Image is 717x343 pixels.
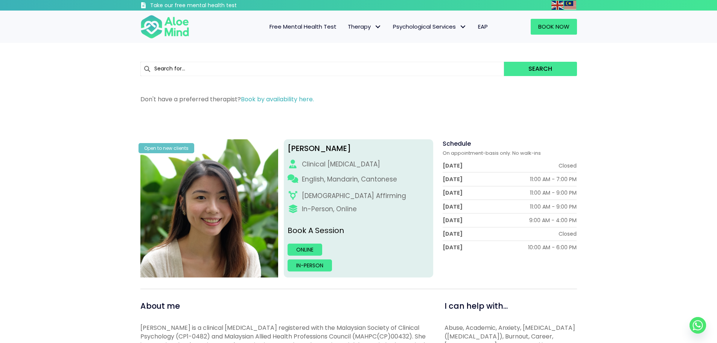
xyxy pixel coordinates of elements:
div: 11:00 AM - 9:00 PM [530,189,577,197]
img: ms [564,1,576,10]
div: [DATE] [443,203,463,210]
p: English, Mandarin, Cantonese [302,175,397,184]
span: Therapy: submenu [373,21,384,32]
div: [DATE] [443,230,463,238]
button: Search [504,62,577,76]
div: Closed [559,162,577,169]
a: TherapyTherapy: submenu [342,19,387,35]
div: [PERSON_NAME] [288,143,429,154]
a: Book Now [531,19,577,35]
span: Book Now [538,23,569,30]
div: [DATE] [443,216,463,224]
span: Therapy [348,23,382,30]
a: English [551,1,564,9]
a: Psychological ServicesPsychological Services: submenu [387,19,472,35]
div: 10:00 AM - 6:00 PM [528,244,577,251]
div: [DATE] [443,244,463,251]
a: In-person [288,259,332,271]
div: 9:00 AM - 4:00 PM [529,216,577,224]
img: Aloe mind Logo [140,14,189,39]
span: Schedule [443,139,471,148]
img: en [551,1,563,10]
a: Take our free mental health test [140,2,277,11]
a: Malay [564,1,577,9]
span: EAP [478,23,488,30]
div: Closed [559,230,577,238]
div: [DATE] [443,175,463,183]
a: Book by availability here. [241,95,314,104]
span: Psychological Services: submenu [458,21,469,32]
input: Search for... [140,62,504,76]
div: [DATE] [443,189,463,197]
span: I can help with... [445,300,508,311]
div: 11:00 AM - 7:00 PM [530,175,577,183]
nav: Menu [199,19,493,35]
span: Free Mental Health Test [269,23,336,30]
div: [DATE] [443,162,463,169]
div: [DEMOGRAPHIC_DATA] Affirming [302,191,406,201]
span: Psychological Services [393,23,467,30]
img: Peggy Clin Psych [140,139,279,277]
a: Whatsapp [690,317,706,334]
a: EAP [472,19,493,35]
h3: Take our free mental health test [150,2,277,9]
p: Book A Session [288,225,429,236]
div: Open to new clients [139,143,194,153]
a: Free Mental Health Test [264,19,342,35]
span: About me [140,300,180,311]
a: Online [288,244,322,256]
div: Clinical [MEDICAL_DATA] [302,160,380,169]
p: Don't have a preferred therapist? [140,95,577,104]
div: In-Person, Online [302,204,357,214]
div: 11:00 AM - 9:00 PM [530,203,577,210]
span: On appointment-basis only. No walk-ins [443,149,541,157]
